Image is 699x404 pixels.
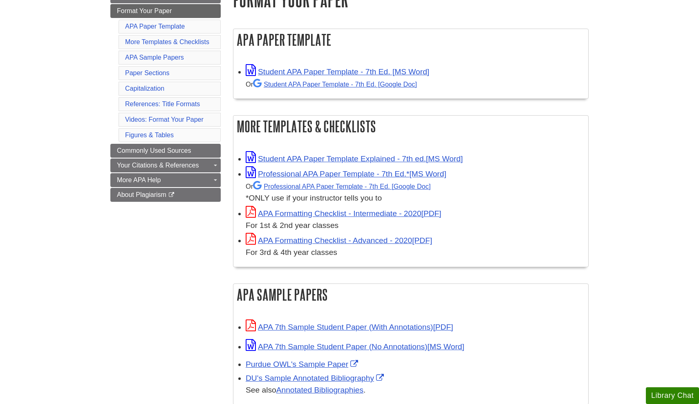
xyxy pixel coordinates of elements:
a: Videos: Format Your Paper [125,116,204,123]
h2: APA Paper Template [233,29,588,51]
h2: More Templates & Checklists [233,116,588,137]
a: Link opens in new window [246,154,463,163]
a: More APA Help [110,173,221,187]
a: Student APA Paper Template - 7th Ed. [Google Doc] [253,80,417,88]
h2: APA Sample Papers [233,284,588,306]
a: Link opens in new window [246,236,432,245]
a: Figures & Tables [125,132,174,138]
div: See also . [246,384,584,396]
a: About Plagiarism [110,188,221,202]
i: This link opens in a new window [168,192,175,198]
span: Format Your Paper [117,7,172,14]
span: More APA Help [117,176,161,183]
div: *ONLY use if your instructor tells you to [246,180,584,204]
a: Link opens in new window [246,67,429,76]
a: Format Your Paper [110,4,221,18]
div: For 1st & 2nd year classes [246,220,584,232]
a: Link opens in new window [246,360,360,368]
a: Annotated Bibliographies [276,386,363,394]
small: Or [246,80,417,88]
a: Capitalization [125,85,164,92]
span: Commonly Used Sources [117,147,191,154]
a: Link opens in new window [246,209,441,218]
a: Link opens in new window [246,342,464,351]
span: About Plagiarism [117,191,166,198]
div: For 3rd & 4th year classes [246,247,584,259]
a: Link opens in new window [246,323,453,331]
button: Library Chat [646,387,699,404]
span: Your Citations & References [117,162,199,169]
a: Professional APA Paper Template - 7th Ed. [253,183,430,190]
a: APA Paper Template [125,23,185,30]
a: Link opens in new window [246,170,446,178]
a: Paper Sections [125,69,170,76]
a: References: Title Formats [125,100,200,107]
a: Link opens in new window [246,374,386,382]
small: Or [246,183,430,190]
a: More Templates & Checklists [125,38,209,45]
a: Commonly Used Sources [110,144,221,158]
a: Your Citations & References [110,158,221,172]
a: APA Sample Papers [125,54,184,61]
